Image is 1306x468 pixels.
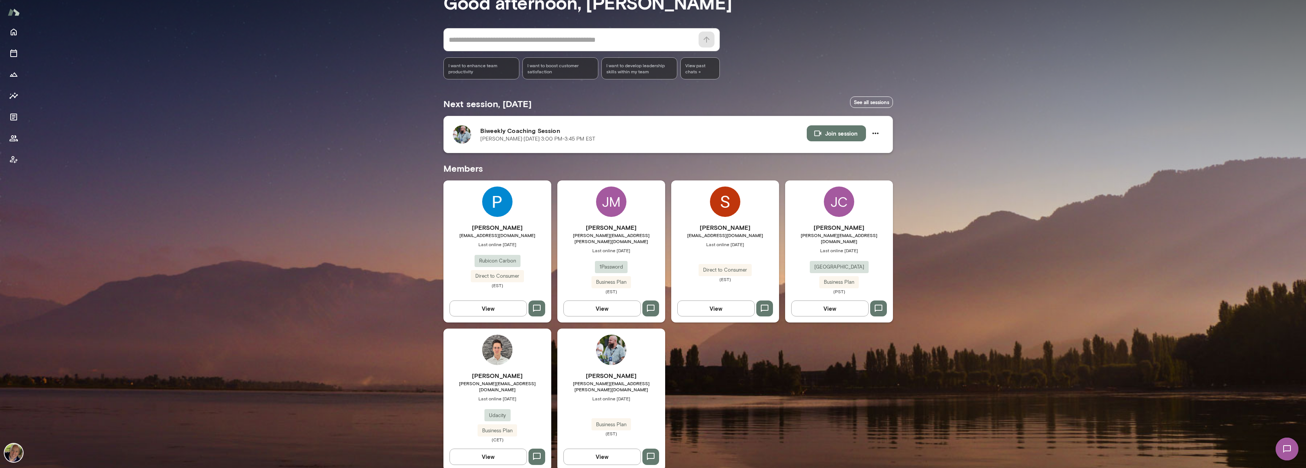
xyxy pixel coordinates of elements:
span: [PERSON_NAME][EMAIL_ADDRESS][PERSON_NAME][DOMAIN_NAME] [557,232,665,244]
span: Direct to Consumer [471,272,524,280]
button: View [563,300,641,316]
div: I want to enhance team productivity [443,57,519,79]
span: Business Plan [819,278,859,286]
span: [PERSON_NAME][EMAIL_ADDRESS][PERSON_NAME][DOMAIN_NAME] [557,380,665,392]
span: (EST) [443,282,551,288]
span: View past chats -> [680,57,720,79]
span: Business Plan [478,427,517,435]
span: (CET) [443,436,551,443]
span: Last online [DATE] [443,241,551,247]
span: Rubicon Carbon [475,257,521,265]
button: Insights [6,88,21,103]
h5: Next session, [DATE] [443,98,532,110]
button: Home [6,24,21,40]
span: [EMAIL_ADDRESS][DOMAIN_NAME] [443,232,551,238]
div: JM [596,187,626,217]
span: Last online [DATE] [785,247,893,253]
div: I want to boost customer satisfaction [522,57,598,79]
span: (EST) [671,276,779,282]
h5: Members [443,162,893,174]
h6: [PERSON_NAME] [557,223,665,232]
span: Business Plan [591,421,631,428]
button: Members [6,131,21,146]
span: [GEOGRAPHIC_DATA] [810,263,869,271]
span: I want to boost customer satisfaction [527,62,593,74]
span: Direct to Consumer [699,266,752,274]
span: (EST) [557,288,665,294]
button: View [791,300,869,316]
button: View [677,300,755,316]
span: I want to enhance team productivity [448,62,514,74]
span: Last online [DATE] [557,247,665,253]
img: Mento [8,5,20,19]
p: [PERSON_NAME] · [DATE] · 3:00 PM-3:45 PM EST [480,135,595,143]
button: View [450,449,527,465]
span: Last online [DATE] [557,395,665,402]
h6: [PERSON_NAME] [443,371,551,380]
span: Last online [DATE] [671,241,779,247]
h6: [PERSON_NAME] [443,223,551,232]
span: 1Password [595,263,628,271]
span: [PERSON_NAME][EMAIL_ADDRESS][DOMAIN_NAME] [785,232,893,244]
h6: [PERSON_NAME] [785,223,893,232]
span: Last online [DATE] [443,395,551,402]
button: Join session [807,125,866,141]
img: Jeremy Rhoades [596,335,626,365]
div: JC [824,187,854,217]
img: Parth Patel [482,187,513,217]
h6: [PERSON_NAME] [557,371,665,380]
span: [PERSON_NAME][EMAIL_ADDRESS][DOMAIN_NAME] [443,380,551,392]
button: Growth Plan [6,67,21,82]
span: Udacity [484,412,511,419]
span: (EST) [557,430,665,436]
button: View [450,300,527,316]
div: I want to develop leadership skills within my team [601,57,677,79]
span: Business Plan [591,278,631,286]
img: Philipp Krank [482,335,513,365]
span: (PST) [785,288,893,294]
img: Savas Konstadinidis [710,187,740,217]
a: See all sessions [850,96,893,108]
h6: Biweekly Coaching Session [480,126,807,135]
h6: [PERSON_NAME] [671,223,779,232]
img: David McPherson [5,444,23,462]
span: [EMAIL_ADDRESS][DOMAIN_NAME] [671,232,779,238]
button: View [563,449,641,465]
button: Documents [6,109,21,125]
span: I want to develop leadership skills within my team [606,62,672,74]
button: Sessions [6,46,21,61]
button: Client app [6,152,21,167]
